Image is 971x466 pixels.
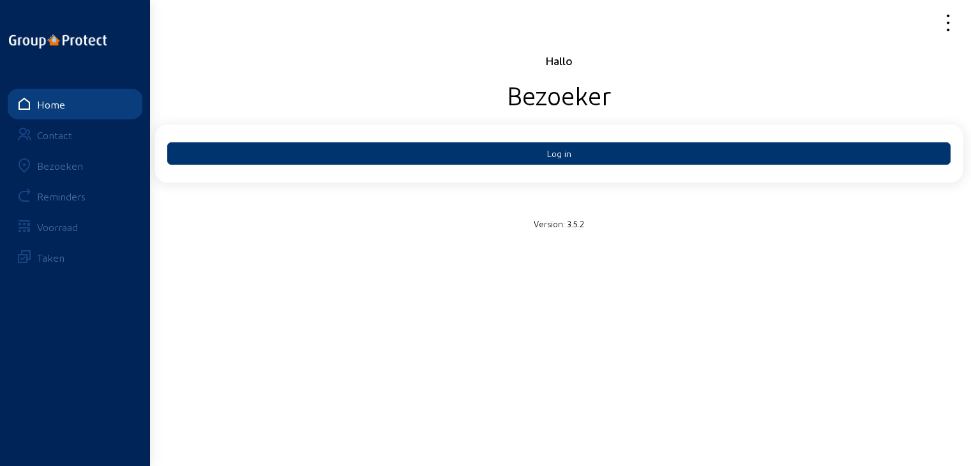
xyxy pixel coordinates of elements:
[37,98,65,110] div: Home
[8,211,142,242] a: Voorraad
[154,79,963,110] div: Bezoeker
[154,53,963,68] div: Hallo
[37,252,64,264] div: Taken
[9,34,107,49] img: logo-oneline.png
[37,129,72,141] div: Contact
[8,181,142,211] a: Reminders
[8,150,142,181] a: Bezoeken
[8,89,142,119] a: Home
[167,142,951,165] button: Log in
[8,119,142,150] a: Contact
[37,221,78,233] div: Voorraad
[37,160,83,172] div: Bezoeken
[534,218,584,229] small: Version: 3.5.2
[8,242,142,273] a: Taken
[37,190,86,202] div: Reminders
